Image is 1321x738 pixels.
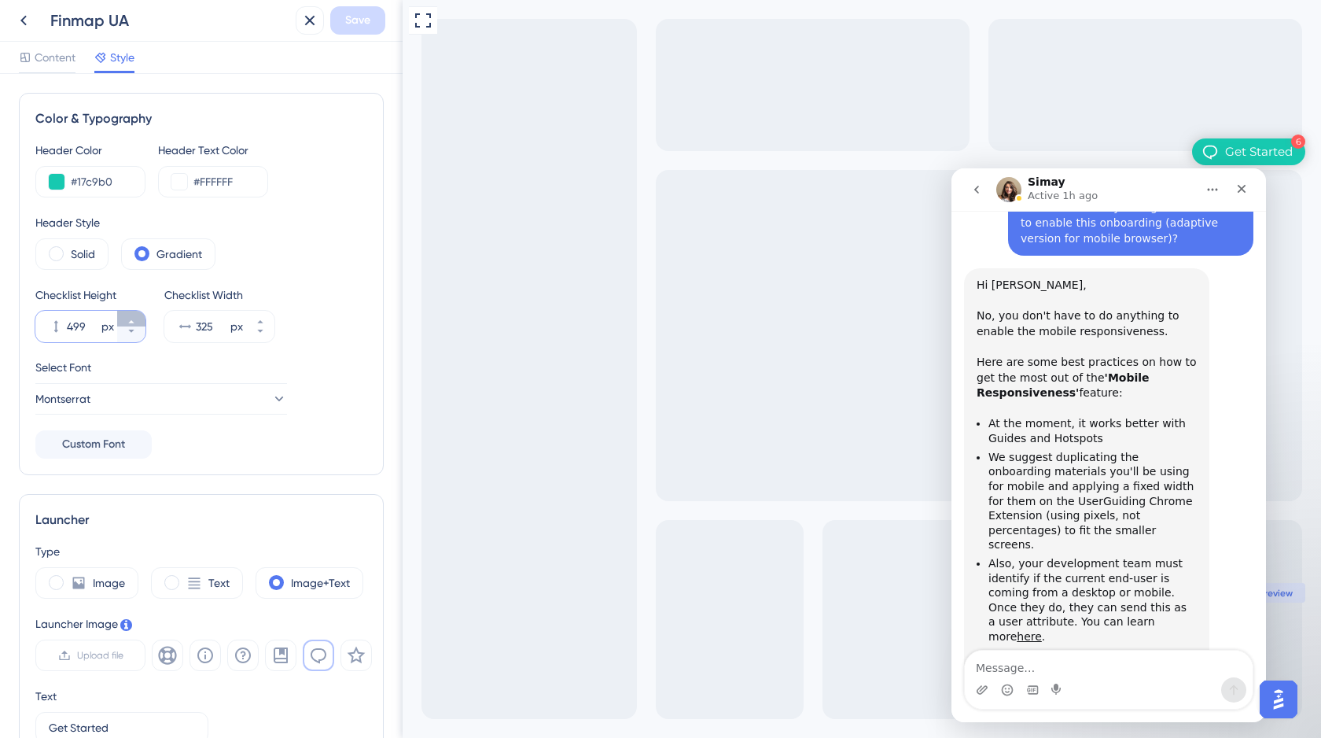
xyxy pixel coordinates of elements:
[35,141,145,160] div: Header Color
[35,511,367,530] div: Launcher
[156,245,202,264] label: Gradient
[35,48,75,67] span: Content
[49,719,195,736] input: Get Started
[13,100,302,667] div: Simay says…
[62,435,125,454] span: Custom Font
[246,311,274,327] button: px
[67,317,98,336] input: px
[25,109,245,248] div: Hi [PERSON_NAME], No, you don't have to do anything to enable the mobile responsiveness. Here are...
[345,11,370,30] span: Save
[110,48,134,67] span: Style
[889,135,903,149] div: 6
[50,515,62,528] button: Emoji picker
[24,515,37,528] button: Upload attachment
[158,141,268,160] div: Header Text Color
[35,430,152,459] button: Custom Font
[196,317,227,336] input: px
[100,515,112,528] button: Start recording
[35,109,367,128] div: Color & Typography
[65,462,90,474] a: here
[35,358,367,377] div: Select Font
[270,509,295,534] button: Send a message…
[35,213,367,232] div: Header Style
[77,649,123,662] span: Upload file
[837,587,890,600] span: Live Preview
[951,168,1266,722] iframe: To enrich screen reader interactions, please activate Accessibility in Grammarly extension settings
[230,317,243,336] div: px
[330,6,385,35] button: Save
[117,327,145,342] button: px
[246,327,274,342] button: px
[37,480,245,538] li: Once you have the user attributes, you can create specific user segments for desktop and mobile, ...
[93,574,125,592] label: Image
[291,574,350,592] label: Image+Text
[35,542,367,561] div: Type
[37,388,245,476] li: Also, your development team must identify if the current end-user is coming from a desktop or mob...
[35,286,145,304] div: Checklist Height
[13,482,301,509] textarea: Message…
[208,574,230,592] label: Text
[101,317,114,336] div: px
[35,614,372,633] div: Launcher Image
[35,383,287,415] button: Montserrat
[37,248,245,277] li: At the moment, it works better with Guides and Hotspots
[75,515,87,528] button: Gif picker
[37,282,245,384] li: We suggest duplicating the onboarding materials you'll be using for mobile and applying a fixed w...
[35,389,90,408] span: Montserrat
[50,9,289,31] div: Finmap UA
[13,100,258,633] div: Hi [PERSON_NAME],No, you don't have to do anything to enable the mobile responsiveness.Here are s...
[164,286,274,304] div: Checklist Width
[789,138,903,165] div: Open Get Started checklist, remaining modules: 6
[117,311,145,327] button: px
[71,245,95,264] label: Solid
[1255,676,1302,723] iframe: UserGuiding AI Assistant Launcher
[35,687,57,706] div: Text
[822,144,890,160] div: Get Started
